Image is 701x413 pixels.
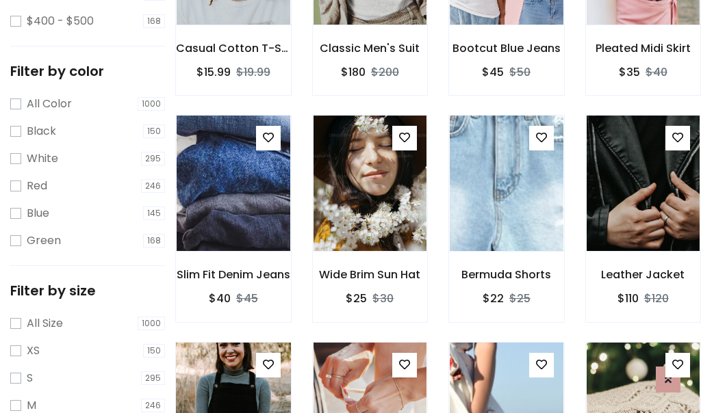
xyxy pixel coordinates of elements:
[483,292,504,305] h6: $22
[27,315,63,332] label: All Size
[138,97,165,111] span: 1000
[617,292,639,305] h6: $110
[143,206,165,220] span: 145
[509,291,531,306] del: $25
[619,66,640,79] h6: $35
[646,64,667,80] del: $40
[143,14,165,28] span: 168
[346,292,367,305] h6: $25
[141,399,165,412] span: 246
[27,123,56,139] label: Black
[372,291,394,306] del: $30
[143,234,165,248] span: 168
[176,268,291,281] h6: Slim Fit Denim Jeans
[341,66,366,79] h6: $180
[27,343,40,359] label: XS
[27,232,61,249] label: Green
[10,282,165,299] h5: Filter by size
[143,124,165,138] span: 150
[138,317,165,330] span: 1000
[10,63,165,79] h5: Filter by color
[27,370,33,386] label: S
[27,150,58,167] label: White
[196,66,231,79] h6: $15.99
[449,268,564,281] h6: Bermuda Shorts
[27,13,94,29] label: $400 - $500
[143,344,165,358] span: 150
[27,96,72,112] label: All Color
[644,291,669,306] del: $120
[236,291,258,306] del: $45
[482,66,504,79] h6: $45
[141,152,165,165] span: 295
[509,64,531,80] del: $50
[209,292,231,305] h6: $40
[141,371,165,385] span: 295
[371,64,399,80] del: $200
[27,205,49,222] label: Blue
[27,178,47,194] label: Red
[176,42,291,55] h6: Casual Cotton T-Shirt
[313,42,428,55] h6: Classic Men's Suit
[141,179,165,193] span: 246
[313,268,428,281] h6: Wide Brim Sun Hat
[586,268,701,281] h6: Leather Jacket
[586,42,701,55] h6: Pleated Midi Skirt
[449,42,564,55] h6: Bootcut Blue Jeans
[236,64,270,80] del: $19.99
